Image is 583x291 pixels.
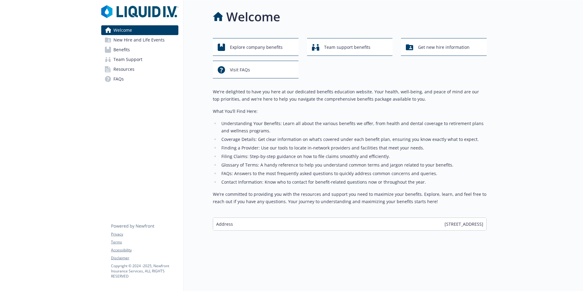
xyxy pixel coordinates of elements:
li: Understanding Your Benefits: Learn all about the various benefits we offer, from health and denta... [220,120,487,135]
p: Copyright © 2024 - 2025 , Newfront Insurance Services, ALL RIGHTS RESERVED [111,263,178,279]
span: Welcome [113,25,132,35]
a: New Hire and Life Events [101,35,178,45]
a: FAQs [101,74,178,84]
button: Get new hire information [401,38,487,56]
span: [STREET_ADDRESS] [445,221,483,227]
li: Coverage Details: Get clear information on what’s covered under each benefit plan, ensuring you k... [220,136,487,143]
button: Visit FAQs [213,61,299,78]
li: FAQs: Answers to the most frequently asked questions to quickly address common concerns and queries. [220,170,487,177]
span: Visit FAQs [230,64,250,76]
span: Team Support [113,55,142,64]
span: Team support benefits [324,41,370,53]
p: What You’ll Find Here: [213,108,487,115]
span: New Hire and Life Events [113,35,165,45]
li: Filing Claims: Step-by-step guidance on how to file claims smoothly and efficiently. [220,153,487,160]
li: Contact Information: Know who to contact for benefit-related questions now or throughout the year. [220,178,487,186]
p: We're delighted to have you here at our dedicated benefits education website. Your health, well-b... [213,88,487,103]
span: Benefits [113,45,130,55]
span: Explore company benefits [230,41,283,53]
span: Resources [113,64,134,74]
span: Get new hire information [418,41,470,53]
button: Team support benefits [307,38,393,56]
a: Resources [101,64,178,74]
h1: Welcome [226,8,280,26]
span: FAQs [113,74,124,84]
p: We’re committed to providing you with the resources and support you need to maximize your benefit... [213,191,487,205]
span: Address [216,221,233,227]
a: Welcome [101,25,178,35]
li: Glossary of Terms: A handy reference to help you understand common terms and jargon related to yo... [220,161,487,169]
a: Team Support [101,55,178,64]
button: Explore company benefits [213,38,299,56]
a: Terms [111,239,178,245]
a: Disclaimer [111,255,178,261]
a: Accessibility [111,247,178,253]
a: Privacy [111,232,178,237]
a: Benefits [101,45,178,55]
li: Finding a Provider: Use our tools to locate in-network providers and facilities that meet your ne... [220,144,487,152]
